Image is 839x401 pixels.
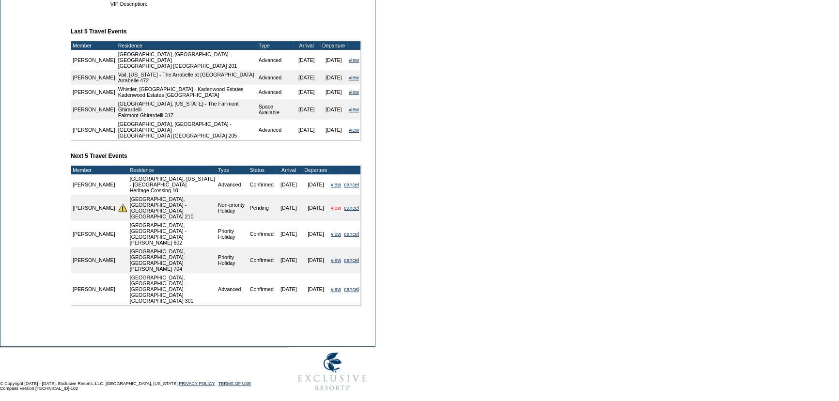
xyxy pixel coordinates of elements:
[128,174,217,195] td: [GEOGRAPHIC_DATA], [US_STATE] - [GEOGRAPHIC_DATA] Heritage Crossing 10
[117,70,257,85] td: Vail, [US_STATE] - The Arrabelle at [GEOGRAPHIC_DATA] Arrabelle 472
[71,50,117,70] td: [PERSON_NAME]
[344,182,359,187] a: cancel
[349,107,359,112] a: view
[331,257,341,263] a: view
[249,221,275,247] td: Confirmed
[249,166,275,174] td: Status
[217,174,249,195] td: Advanced
[71,85,117,99] td: [PERSON_NAME]
[331,182,341,187] a: view
[257,70,293,85] td: Advanced
[320,85,347,99] td: [DATE]
[302,273,329,305] td: [DATE]
[331,205,341,211] a: view
[179,381,215,386] a: PRIVACY POLICY
[293,50,320,70] td: [DATE]
[289,347,375,396] img: Exclusive Resorts
[320,41,347,50] td: Departure
[71,166,117,174] td: Member
[293,70,320,85] td: [DATE]
[249,273,275,305] td: Confirmed
[349,57,359,63] a: view
[344,257,359,263] a: cancel
[293,85,320,99] td: [DATE]
[217,166,249,174] td: Type
[257,85,293,99] td: Advanced
[320,70,347,85] td: [DATE]
[275,195,302,221] td: [DATE]
[275,247,302,273] td: [DATE]
[302,166,329,174] td: Departure
[275,221,302,247] td: [DATE]
[217,195,249,221] td: Non-priority Holiday
[71,221,117,247] td: [PERSON_NAME]
[293,41,320,50] td: Arrival
[217,221,249,247] td: Priority Holiday
[217,247,249,273] td: Priority Holiday
[275,174,302,195] td: [DATE]
[302,195,329,221] td: [DATE]
[128,195,217,221] td: [GEOGRAPHIC_DATA], [GEOGRAPHIC_DATA] - [GEOGRAPHIC_DATA] [GEOGRAPHIC_DATA] 210
[249,174,275,195] td: Confirmed
[344,231,359,237] a: cancel
[302,247,329,273] td: [DATE]
[331,231,341,237] a: view
[128,221,217,247] td: [GEOGRAPHIC_DATA], [GEOGRAPHIC_DATA] - [GEOGRAPHIC_DATA] [PERSON_NAME] 602
[71,153,127,159] b: Next 5 Travel Events
[349,89,359,95] a: view
[302,174,329,195] td: [DATE]
[71,273,117,305] td: [PERSON_NAME]
[331,286,341,292] a: view
[117,41,257,50] td: Residence
[117,99,257,120] td: [GEOGRAPHIC_DATA], [US_STATE] - The Fairmont Ghirardelli Fairmont Ghirardelli 317
[71,99,117,120] td: [PERSON_NAME]
[71,247,117,273] td: [PERSON_NAME]
[117,120,257,140] td: [GEOGRAPHIC_DATA], [GEOGRAPHIC_DATA] - [GEOGRAPHIC_DATA] [GEOGRAPHIC_DATA] [GEOGRAPHIC_DATA] 205
[320,99,347,120] td: [DATE]
[128,166,217,174] td: Residence
[117,50,257,70] td: [GEOGRAPHIC_DATA], [GEOGRAPHIC_DATA] - [GEOGRAPHIC_DATA] [GEOGRAPHIC_DATA] [GEOGRAPHIC_DATA] 201
[249,247,275,273] td: Confirmed
[275,273,302,305] td: [DATE]
[293,120,320,140] td: [DATE]
[257,99,293,120] td: Space Available
[75,1,147,7] td: VIP Description:
[128,273,217,305] td: [GEOGRAPHIC_DATA], [GEOGRAPHIC_DATA] - [GEOGRAPHIC_DATA] [GEOGRAPHIC_DATA] [GEOGRAPHIC_DATA] 301
[320,50,347,70] td: [DATE]
[275,166,302,174] td: Arrival
[118,203,127,212] img: There are insufficient days and/or tokens to cover this reservation
[71,120,117,140] td: [PERSON_NAME]
[293,99,320,120] td: [DATE]
[128,247,217,273] td: [GEOGRAPHIC_DATA], [GEOGRAPHIC_DATA] - [GEOGRAPHIC_DATA] [PERSON_NAME] 704
[218,381,251,386] a: TERMS OF USE
[71,70,117,85] td: [PERSON_NAME]
[302,221,329,247] td: [DATE]
[349,127,359,133] a: view
[217,273,249,305] td: Advanced
[320,120,347,140] td: [DATE]
[257,50,293,70] td: Advanced
[349,75,359,80] a: view
[117,85,257,99] td: Whistler, [GEOGRAPHIC_DATA] - Kadenwood Estates Kadenwood Estates [GEOGRAPHIC_DATA]
[71,195,117,221] td: [PERSON_NAME]
[71,41,117,50] td: Member
[71,28,126,35] b: Last 5 Travel Events
[344,205,359,211] a: cancel
[249,195,275,221] td: Pending
[257,120,293,140] td: Advanced
[344,286,359,292] a: cancel
[71,174,117,195] td: [PERSON_NAME]
[257,41,293,50] td: Type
